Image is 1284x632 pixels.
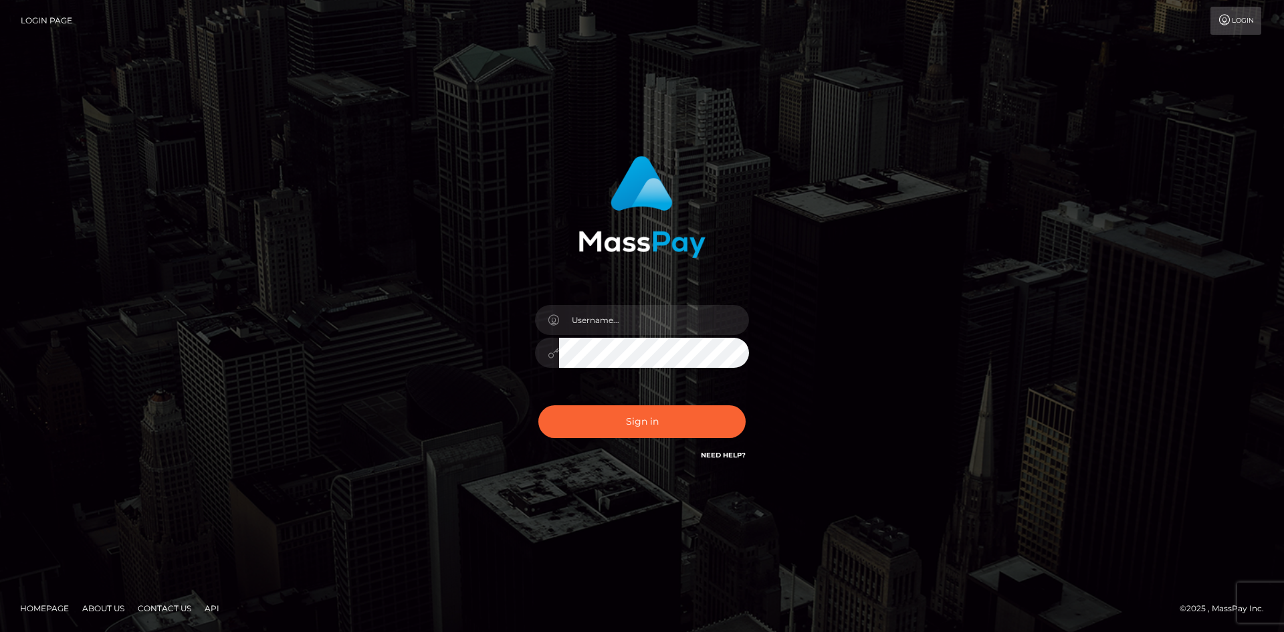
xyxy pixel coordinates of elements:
a: Login Page [21,7,72,35]
a: API [199,598,225,619]
a: Homepage [15,598,74,619]
a: About Us [77,598,130,619]
button: Sign in [538,405,746,438]
a: Login [1210,7,1261,35]
input: Username... [559,305,749,335]
a: Need Help? [701,451,746,459]
a: Contact Us [132,598,197,619]
div: © 2025 , MassPay Inc. [1180,601,1274,616]
img: MassPay Login [578,156,706,258]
